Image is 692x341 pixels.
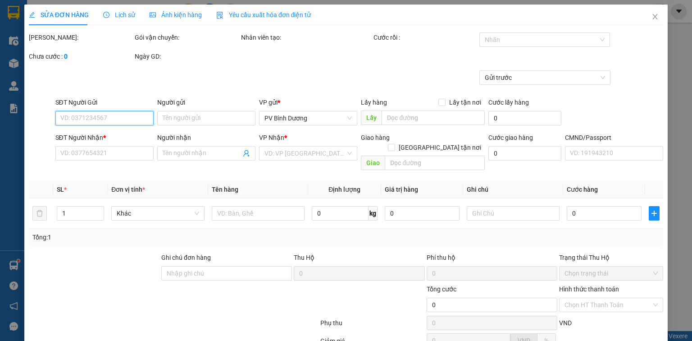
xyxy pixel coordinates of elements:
[427,286,456,293] span: Tổng cước
[485,71,605,84] span: Gửi trước
[135,32,239,42] div: Gói vận chuyển:
[23,14,73,48] strong: CÔNG TY TNHH [GEOGRAPHIC_DATA] 214 QL13 - P.26 - Q.BÌNH THẠNH - TP HCM 1900888606
[642,5,668,30] button: Close
[157,97,255,107] div: Người gửi
[55,97,154,107] div: SĐT Người Gửi
[467,206,560,221] input: Ghi Chú
[361,134,390,141] span: Giao hàng
[559,319,572,327] span: VND
[385,156,485,170] input: Dọc đường
[243,150,250,157] span: user-add
[385,186,418,193] span: Giá trị hàng
[395,143,485,152] span: [GEOGRAPHIC_DATA] tận nơi
[161,266,292,281] input: Ghi chú đơn hàng
[559,253,663,263] div: Trạng thái Thu Hộ
[361,156,385,170] span: Giao
[29,51,133,61] div: Chưa cước :
[103,12,109,18] span: clock-circle
[259,97,357,107] div: VP gửi
[488,146,561,161] input: Cước giao hàng
[328,186,360,193] span: Định lượng
[649,210,659,217] span: plus
[91,34,127,41] span: BD08250203
[57,186,64,193] span: SL
[31,54,105,61] strong: BIÊN NHẬN GỬI HÀNG HOÁ
[463,181,563,198] th: Ghi chú
[241,32,372,42] div: Nhân viên tạo:
[103,11,135,18] span: Lịch sử
[9,20,21,43] img: logo
[31,63,61,68] span: PV Bình Dương
[373,32,478,42] div: Cước rồi :
[216,12,223,19] img: icon
[488,134,533,141] label: Cước giao hàng
[69,63,83,76] span: Nơi nhận:
[135,51,239,61] div: Ngày GD:
[427,253,557,266] div: Phí thu hộ
[216,11,311,18] span: Yêu cầu xuất hóa đơn điện tử
[91,63,117,68] span: PV Đắk Song
[567,186,598,193] span: Cước hàng
[264,111,352,125] span: PV Bình Dương
[32,232,268,242] div: Tổng: 1
[319,318,425,334] div: Phụ thu
[111,186,145,193] span: Đơn vị tính
[55,133,154,143] div: SĐT Người Nhận
[86,41,127,47] span: 08:54:32 [DATE]
[117,207,199,220] span: Khác
[161,254,211,261] label: Ghi chú đơn hàng
[29,11,89,18] span: SỬA ĐƠN HÀNG
[259,134,284,141] span: VP Nhận
[212,186,238,193] span: Tên hàng
[96,208,102,213] span: up
[157,133,255,143] div: Người nhận
[382,111,485,125] input: Dọc đường
[488,111,561,125] input: Cước lấy hàng
[446,97,485,107] span: Lấy tận nơi
[565,267,658,280] span: Chọn trạng thái
[150,11,202,18] span: Ảnh kiện hàng
[94,213,104,220] span: Decrease Value
[64,53,68,60] b: 0
[649,206,660,221] button: plus
[488,99,529,106] label: Cước lấy hàng
[294,254,314,261] span: Thu Hộ
[29,32,133,42] div: [PERSON_NAME]:
[565,133,663,143] div: CMND/Passport
[96,214,102,220] span: down
[29,12,35,18] span: edit
[150,12,156,18] span: picture
[9,63,18,76] span: Nơi gửi:
[361,99,387,106] span: Lấy hàng
[361,111,382,125] span: Lấy
[651,13,659,20] span: close
[559,286,619,293] label: Hình thức thanh toán
[369,206,378,221] span: kg
[32,206,47,221] button: delete
[212,206,305,221] input: VD: Bàn, Ghế
[94,207,104,213] span: Increase Value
